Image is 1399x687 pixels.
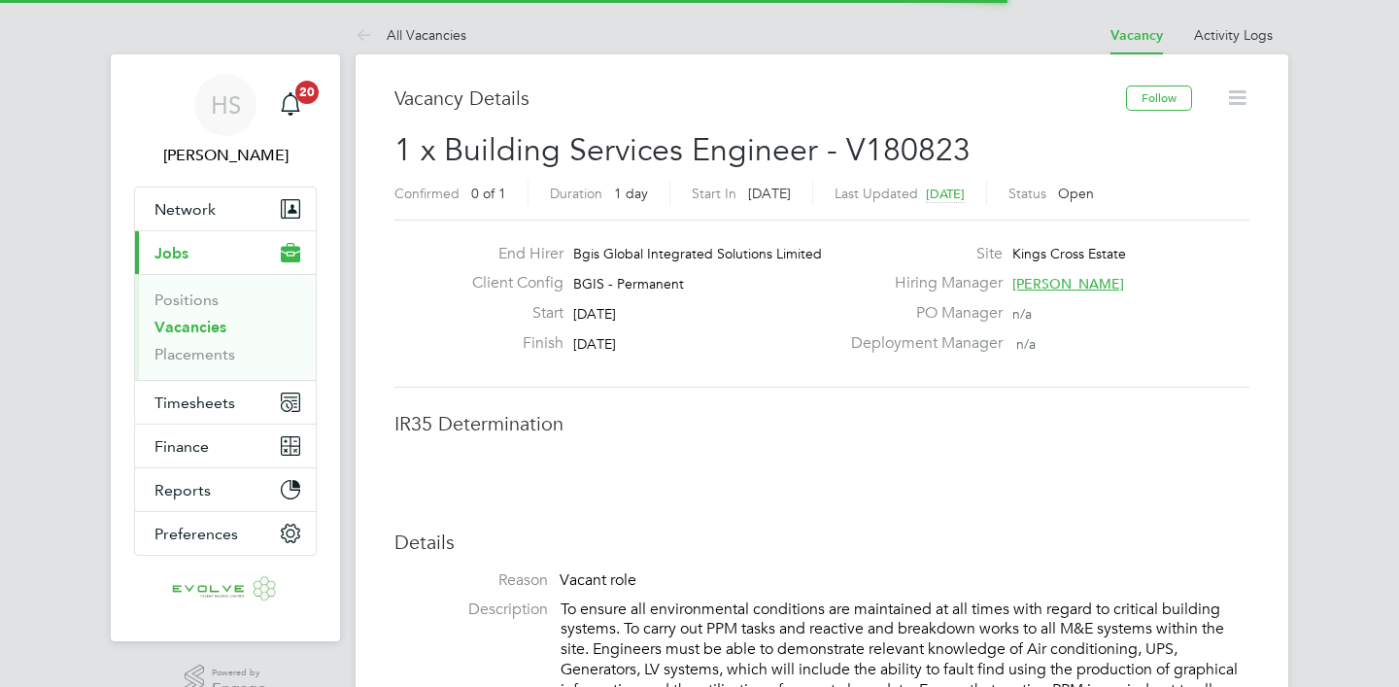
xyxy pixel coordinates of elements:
button: Timesheets [135,381,316,424]
span: Timesheets [154,394,235,412]
a: 20 [271,74,310,136]
button: Network [135,188,316,230]
div: Jobs [135,274,316,380]
label: Description [394,600,548,620]
span: Finance [154,437,209,456]
a: Positions [154,291,219,309]
label: Start In [692,185,736,202]
a: Placements [154,345,235,363]
a: Vacancy [1110,27,1163,44]
span: BGIS - Permanent [573,275,684,292]
span: 1 x Building Services Engineer - V180823 [394,131,971,169]
h3: IR35 Determination [394,411,1249,436]
span: Harri Smith [134,144,317,167]
label: End Hirer [457,244,563,264]
button: Follow [1126,86,1192,111]
img: evolve-talent-logo-retina.png [172,575,279,606]
span: [DATE] [748,185,791,202]
span: Powered by [212,665,266,681]
label: Confirmed [394,185,460,202]
button: Jobs [135,231,316,274]
span: [DATE] [573,305,616,323]
a: Go to home page [134,575,317,606]
span: Jobs [154,244,188,262]
span: Preferences [154,525,238,543]
button: Finance [135,425,316,467]
label: Finish [457,333,563,354]
span: Kings Cross Estate [1012,245,1126,262]
label: Site [839,244,1003,264]
label: Start [457,303,563,324]
span: 0 of 1 [471,185,506,202]
label: Hiring Manager [839,273,1003,293]
a: Vacancies [154,318,226,336]
span: [PERSON_NAME] [1012,275,1124,292]
button: Preferences [135,512,316,555]
h3: Vacancy Details [394,86,1126,111]
label: Status [1008,185,1046,202]
a: All Vacancies [356,26,466,44]
label: Reason [394,570,548,591]
label: Client Config [457,273,563,293]
span: n/a [1016,335,1036,353]
label: Last Updated [835,185,918,202]
nav: Main navigation [111,54,340,641]
span: Network [154,200,216,219]
button: Reports [135,468,316,511]
h3: Details [394,530,1249,555]
span: [DATE] [573,335,616,353]
span: Bgis Global Integrated Solutions Limited [573,245,822,262]
span: Reports [154,481,211,499]
span: Vacant role [560,570,636,590]
a: Activity Logs [1194,26,1273,44]
label: Deployment Manager [839,333,1003,354]
label: PO Manager [839,303,1003,324]
label: Duration [550,185,602,202]
span: n/a [1012,305,1032,323]
span: HS [211,92,241,118]
span: [DATE] [926,186,965,202]
span: 1 day [614,185,648,202]
span: 20 [295,81,319,104]
span: Open [1058,185,1094,202]
a: HS[PERSON_NAME] [134,74,317,167]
